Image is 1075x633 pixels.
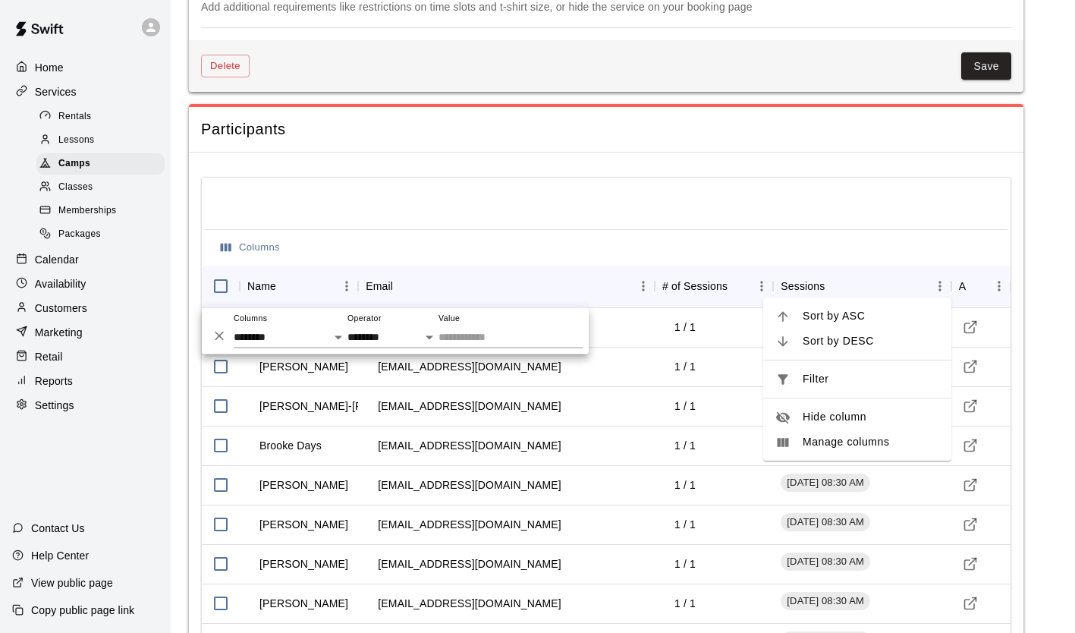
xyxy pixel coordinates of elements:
[781,594,870,609] span: [DATE] 08:30 AM
[773,265,951,307] div: Sessions
[12,370,159,392] a: Reports
[366,465,573,505] td: [EMAIL_ADDRESS][DOMAIN_NAME]
[247,426,334,466] td: Brooke Days
[58,180,93,195] span: Classes
[12,321,159,344] a: Marketing
[234,313,267,324] label: Columns
[803,333,939,349] span: Sort by DESC
[247,544,360,584] td: [PERSON_NAME]
[959,474,982,496] a: Visit customer profile
[781,515,870,530] span: [DATE] 08:30 AM
[12,394,159,417] a: Settings
[988,275,1011,298] button: Menu
[967,276,988,297] button: Sort
[12,56,159,79] a: Home
[959,395,982,417] a: Visit customer profile
[335,275,358,298] button: Menu
[929,275,951,298] button: Menu
[959,355,982,378] a: Visit customer profile
[247,584,360,624] td: [PERSON_NAME]
[31,548,89,563] p: Help Center
[35,325,83,340] p: Marketing
[438,313,460,324] label: Value
[36,128,171,152] a: Lessons
[662,426,708,466] td: 1 / 1
[781,555,870,569] span: [DATE] 08:30 AM
[31,603,134,618] p: Copy public page link
[247,265,276,307] div: Name
[959,316,982,339] a: Visit customer profile
[951,265,1011,307] div: Actions
[803,308,939,324] span: Sort by ASC
[36,106,165,128] div: Rentals
[366,505,573,545] td: [EMAIL_ADDRESS][DOMAIN_NAME]
[36,153,171,176] a: Camps
[12,80,159,103] a: Services
[36,105,171,128] a: Rentals
[825,276,846,297] button: Sort
[662,505,708,545] td: 1 / 1
[959,513,982,536] a: Visit customer profile
[662,265,728,307] div: # of Sessions
[803,434,939,450] span: Manage columns
[36,224,165,245] div: Packages
[366,347,573,387] td: [EMAIL_ADDRESS][DOMAIN_NAME]
[31,521,85,536] p: Contact Us
[961,52,1011,80] button: Save
[393,276,414,297] button: Sort
[35,252,79,267] p: Calendar
[781,476,870,490] span: [DATE] 08:30 AM
[12,297,159,320] a: Customers
[35,276,86,291] p: Availability
[803,409,939,425] span: Hide column
[763,298,951,461] ul: Menu
[276,276,297,297] button: Sort
[247,465,360,505] td: [PERSON_NAME]
[58,203,116,219] span: Memberships
[58,109,92,124] span: Rentals
[247,347,360,387] td: [PERSON_NAME]
[12,248,159,271] a: Calendar
[750,275,773,298] button: Menu
[36,153,165,175] div: Camps
[247,505,360,545] td: [PERSON_NAME]
[240,265,358,307] div: Name
[58,133,95,148] span: Lessons
[36,130,165,151] div: Lessons
[662,307,708,348] td: 1 / 1
[12,272,159,295] a: Availability
[366,386,573,427] td: [EMAIL_ADDRESS][DOMAIN_NAME]
[959,434,982,457] a: Visit customer profile
[208,324,231,347] button: Delete
[36,200,165,222] div: Memberships
[662,544,708,584] td: 1 / 1
[35,373,73,389] p: Reports
[201,55,250,78] button: Delete
[12,345,159,368] a: Retail
[655,265,773,307] div: # of Sessions
[662,584,708,624] td: 1 / 1
[35,301,87,316] p: Customers
[35,398,74,413] p: Settings
[201,119,1011,140] span: Participants
[358,265,655,307] div: Email
[35,349,63,364] p: Retail
[31,575,113,590] p: View public page
[36,223,171,247] a: Packages
[247,386,453,427] td: [PERSON_NAME]-[PERSON_NAME]
[728,276,749,297] button: Sort
[959,265,967,307] div: Actions
[217,236,284,260] button: Select columns
[35,84,77,99] p: Services
[36,176,171,200] a: Classes
[959,553,982,575] a: Visit customer profile
[662,386,708,427] td: 1 / 1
